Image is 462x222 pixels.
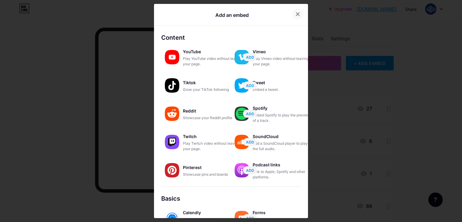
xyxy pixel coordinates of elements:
[253,169,313,180] div: Link to Apple, Spotify and other platforms.
[253,113,313,123] div: Embed Spotify to play the preview of a track.
[253,56,313,67] div: Play Vimeo video without leaving your page.
[243,138,257,146] button: ADD
[246,216,254,221] span: ADD
[165,106,179,121] img: reddit
[246,111,254,116] span: ADD
[253,161,313,169] div: Podcast links
[183,87,243,92] div: Grow your TikTok following
[235,163,249,177] img: podcastlinks
[253,208,313,217] div: Forms
[243,214,257,222] button: ADD
[235,50,249,64] img: vimeo
[253,79,313,87] div: Tweet
[243,110,257,118] button: ADD
[235,106,249,121] img: spotify
[253,132,313,141] div: SoundCloud
[246,55,254,60] span: ADD
[246,168,254,173] span: ADD
[183,115,243,121] div: Showcase your Reddit profile
[253,48,313,56] div: Vimeo
[183,172,243,177] div: Showcase pins and boards
[165,78,179,93] img: tiktok
[183,163,243,172] div: Pinterest
[253,104,313,113] div: Spotify
[165,50,179,64] img: youtube
[183,208,243,217] div: Calendly
[235,135,249,149] img: soundcloud
[246,83,254,88] span: ADD
[165,163,179,177] img: pinterest
[183,107,243,115] div: Reddit
[183,141,243,152] div: Play Twitch video without leaving your page.
[183,48,243,56] div: YouTube
[253,141,313,152] div: Add a SoundCloud player to play the full audio.
[215,11,249,19] div: Add an embed
[235,78,249,93] img: twitter
[246,140,254,145] span: ADD
[183,79,243,87] div: Tiktok
[243,53,257,61] button: ADD
[165,135,179,149] img: twitch
[183,56,243,67] div: Play YouTube video without leaving your page.
[161,33,301,42] div: Content
[243,166,257,174] button: ADD
[161,194,301,203] div: Basics
[253,87,313,92] div: Embed a tweet.
[243,82,257,89] button: ADD
[183,132,243,141] div: Twitch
